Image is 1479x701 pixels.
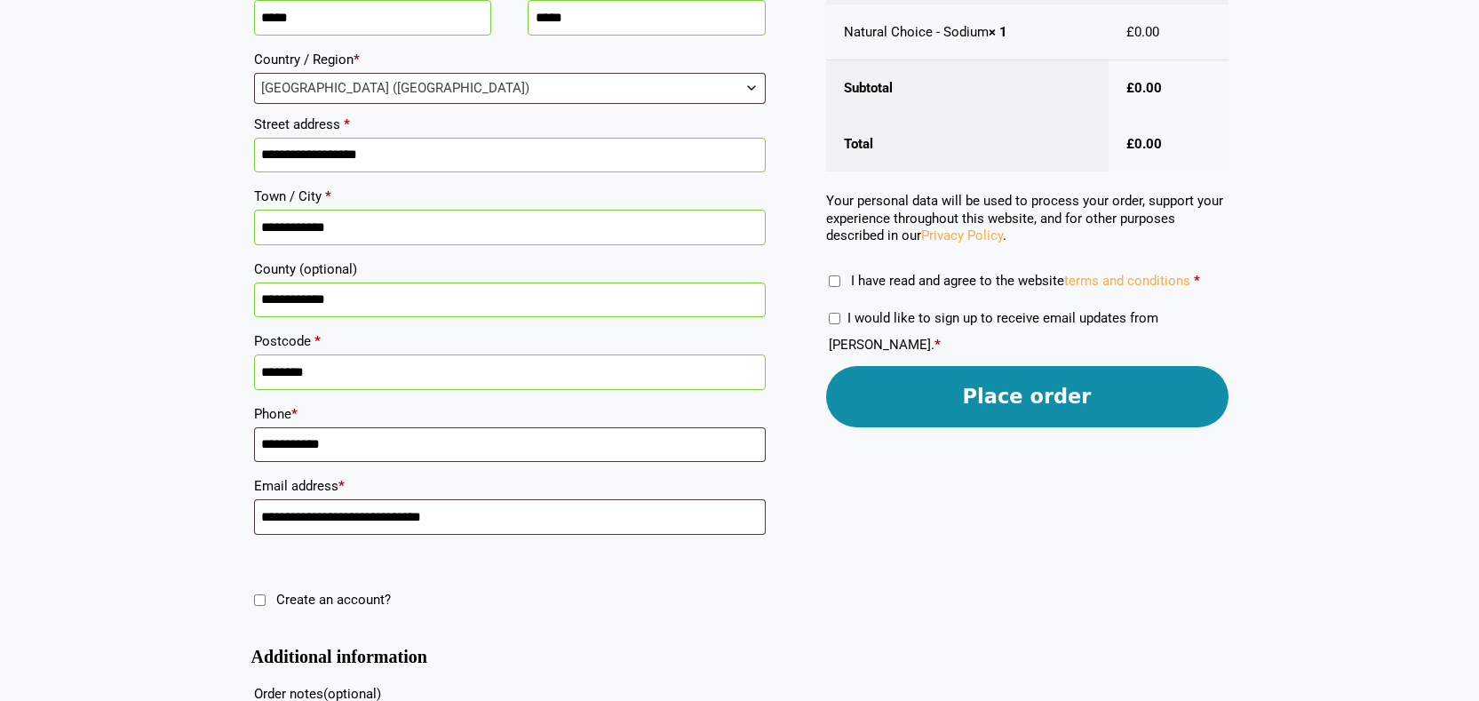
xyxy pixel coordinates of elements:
[1126,80,1134,96] span: £
[254,111,766,138] label: Street address
[851,273,1190,289] span: I have read and agree to the website
[254,473,766,499] label: Email address
[826,116,1109,172] th: Total
[826,60,1109,116] th: Subtotal
[1126,80,1162,96] bdi: 0.00
[254,401,766,427] label: Phone
[1126,24,1134,40] span: £
[254,256,766,283] label: County
[829,275,840,287] input: I have read and agree to the websiteterms and conditions *
[989,24,1007,40] strong: × 1
[1194,273,1200,289] abbr: required
[921,227,1003,243] a: Privacy Policy
[1126,136,1162,152] bdi: 0.00
[826,366,1229,427] button: Place order
[829,313,840,324] input: I would like to sign up to receive email updates from [PERSON_NAME].
[1064,273,1190,289] a: terms and conditions
[826,193,1229,245] p: Your personal data will be used to process your order, support your experience throughout this we...
[1126,24,1159,40] bdi: 0.00
[254,594,266,606] input: Create an account?
[276,592,391,608] span: Create an account?
[254,46,766,73] label: Country / Region
[255,74,765,103] span: United Kingdom (UK)
[251,654,768,661] h3: Additional information
[1126,136,1134,152] span: £
[829,310,1158,353] label: I would like to sign up to receive email updates from [PERSON_NAME].
[254,73,766,104] span: Country / Region
[254,328,766,354] label: Postcode
[299,261,357,277] span: (optional)
[826,4,1109,61] td: Natural Choice - Sodium
[254,183,766,210] label: Town / City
